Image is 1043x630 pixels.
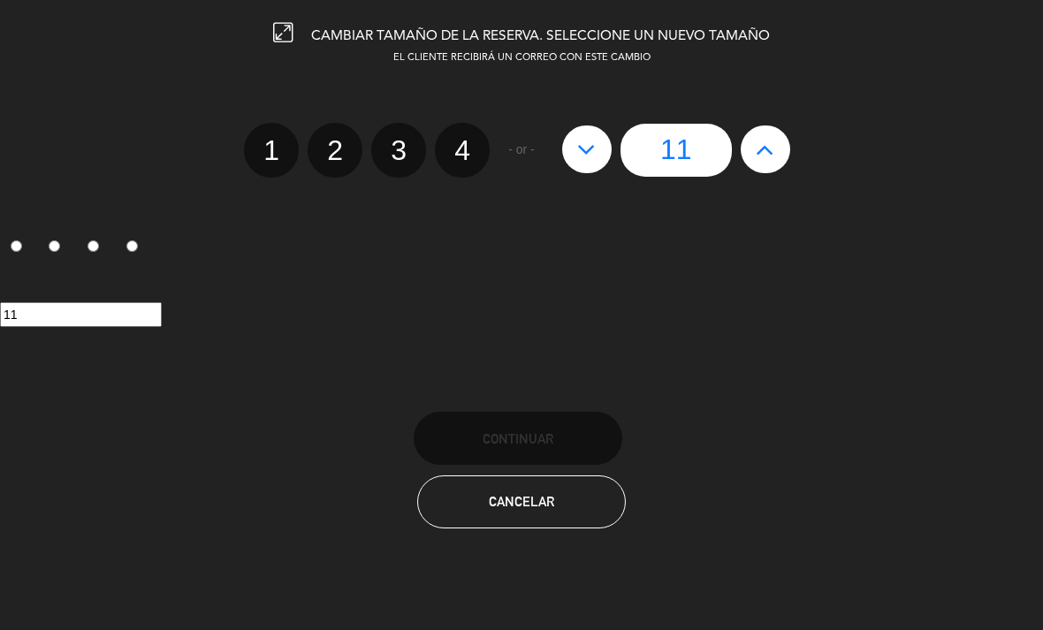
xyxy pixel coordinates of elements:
[417,475,626,528] button: Cancelar
[116,233,155,263] label: 4
[489,494,554,509] span: Cancelar
[39,233,78,263] label: 2
[371,123,426,178] label: 3
[435,123,490,178] label: 4
[393,53,651,63] span: EL CLIENTE RECIBIRÁ UN CORREO CON ESTE CAMBIO
[11,240,22,252] input: 1
[311,29,770,43] span: CAMBIAR TAMAÑO DE LA RESERVA. SELECCIONE UN NUEVO TAMAÑO
[244,123,299,178] label: 1
[414,412,622,465] button: Continuar
[308,123,362,178] label: 2
[126,240,138,252] input: 4
[483,431,553,446] span: Continuar
[49,240,60,252] input: 2
[88,240,99,252] input: 3
[508,140,535,160] span: - or -
[78,233,117,263] label: 3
